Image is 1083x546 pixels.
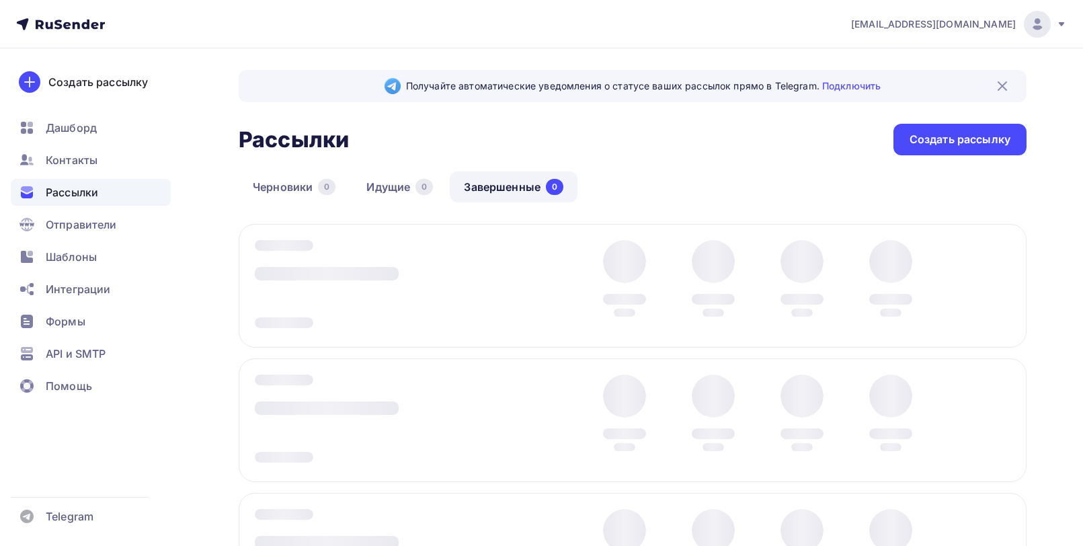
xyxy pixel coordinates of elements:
span: Отправители [46,217,117,233]
span: API и SMTP [46,346,106,362]
span: Формы [46,313,85,329]
span: Шаблоны [46,249,97,265]
a: Черновики0 [239,171,350,202]
span: Интеграции [46,281,110,297]
a: Контакты [11,147,171,173]
a: Дашборд [11,114,171,141]
span: [EMAIL_ADDRESS][DOMAIN_NAME] [851,17,1016,31]
span: Telegram [46,508,93,524]
span: Помощь [46,378,92,394]
div: Создать рассылку [910,132,1010,147]
a: Завершенные0 [450,171,577,202]
div: Создать рассылку [48,74,148,90]
span: Получайте автоматические уведомления о статусе ваших рассылок прямо в Telegram. [406,79,881,93]
img: Telegram [385,78,401,94]
div: 0 [318,179,335,195]
a: Шаблоны [11,243,171,270]
a: Идущие0 [352,171,447,202]
a: Рассылки [11,179,171,206]
span: Дашборд [46,120,97,136]
div: 0 [415,179,433,195]
a: [EMAIL_ADDRESS][DOMAIN_NAME] [851,11,1067,38]
a: Формы [11,308,171,335]
span: Рассылки [46,184,98,200]
a: Отправители [11,211,171,238]
h2: Рассылки [239,126,349,153]
a: Подключить [822,80,881,91]
span: Контакты [46,152,97,168]
div: 0 [546,179,563,195]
